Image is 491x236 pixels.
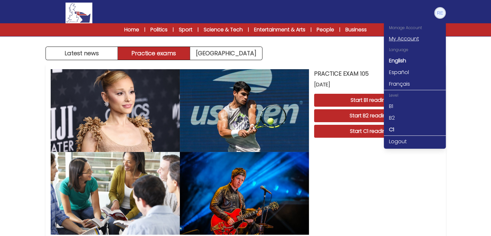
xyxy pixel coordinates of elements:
a: English [384,55,446,67]
a: Science & Tech [204,26,243,34]
span: | [311,27,312,33]
span: [DATE] [314,81,441,89]
button: Start B2 reading exam [314,109,441,122]
span: | [198,27,199,33]
a: My Account [384,33,446,45]
button: Practice exams [118,47,190,60]
span: | [144,27,145,33]
a: B1 [384,101,446,112]
a: Entertainment & Arts [254,26,305,34]
img: Riccardo Erroi [435,8,445,18]
button: Start C1 reading exam [314,125,441,138]
a: B2 [384,112,446,124]
div: Manage Account [384,23,446,33]
h3: PRACTICE EXAM 105 [314,69,441,78]
a: C1 [384,124,446,135]
a: People [317,26,334,34]
a: [GEOGRAPHIC_DATA] [190,47,262,60]
img: PRACTICE EXAM 105 [51,152,180,235]
a: Home [124,26,139,34]
span: | [173,27,174,33]
a: Español [384,67,446,78]
div: Language [384,45,446,55]
a: Logout [384,136,446,147]
img: PRACTICE EXAM 105 [51,69,180,152]
a: Logo [46,3,113,23]
a: Sport [179,26,192,34]
button: Start B1 reading exam [314,94,441,107]
img: PRACTICE EXAM 105 [180,69,309,152]
img: PRACTICE EXAM 105 [180,152,309,235]
a: Politics [150,26,168,34]
a: Business [345,26,367,34]
span: | [248,27,249,33]
img: Logo [66,3,92,23]
div: Level [384,90,446,101]
button: Latest news [46,47,118,60]
a: Français [384,78,446,90]
span: | [339,27,340,33]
